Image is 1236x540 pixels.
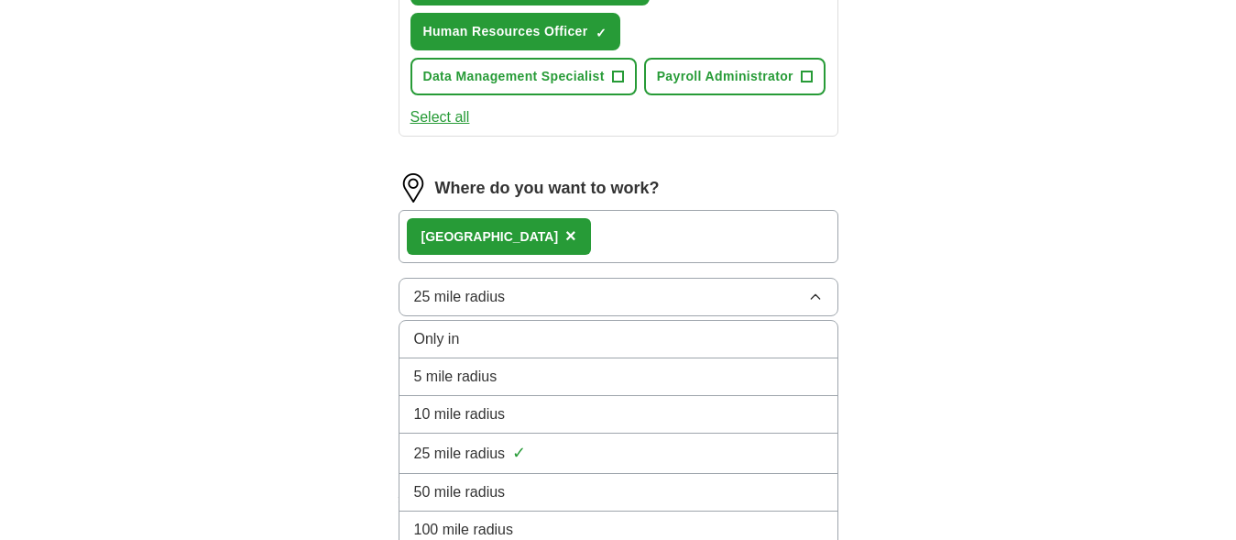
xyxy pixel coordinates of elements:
span: 25 mile radius [414,443,506,465]
span: ✓ [596,26,607,40]
label: Where do you want to work? [435,176,660,201]
button: × [565,223,576,250]
span: ✓ [512,441,526,466]
img: location.png [399,173,428,203]
button: Data Management Specialist [410,58,637,95]
button: Human Resources Officer✓ [410,13,620,50]
span: 50 mile radius [414,481,506,503]
button: Payroll Administrator [644,58,826,95]
span: × [565,226,576,246]
span: 10 mile radius [414,403,506,425]
span: Human Resources Officer [423,22,588,41]
button: 25 mile radius [399,278,838,316]
div: [GEOGRAPHIC_DATA] [421,227,559,247]
span: Only in [414,328,460,350]
span: Data Management Specialist [423,67,605,86]
span: 25 mile radius [414,286,506,308]
span: 5 mile radius [414,366,498,388]
span: Payroll Administrator [657,67,793,86]
button: Select all [410,106,470,128]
